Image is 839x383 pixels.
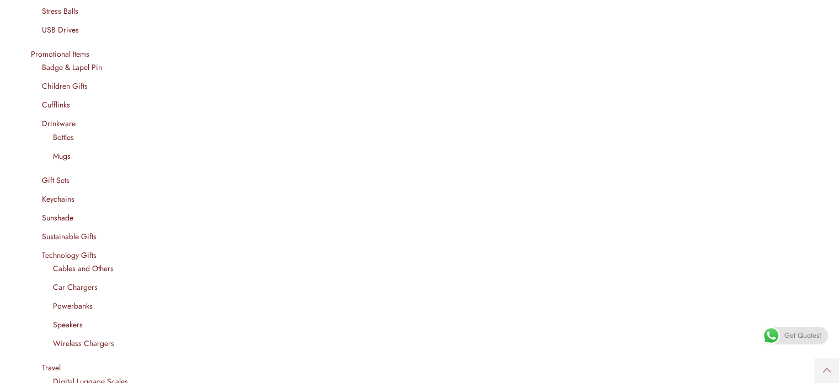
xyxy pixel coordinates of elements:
[42,118,76,129] a: Drinkware
[42,6,78,17] a: Stress Balls
[42,99,70,110] a: Cufflinks
[42,250,97,261] a: Technology Gifts
[42,62,102,73] a: Badge & Lapel Pin
[53,263,114,274] a: Cables and Others
[53,282,98,293] a: Car Chargers
[42,175,70,186] a: Gift Sets
[53,319,83,330] a: Speakers
[784,327,821,344] span: Get Quotes!
[42,231,97,242] a: Sustainable Gifts
[31,48,89,60] a: Promotional Items
[53,132,74,143] a: Bottles
[42,80,88,91] a: Children Gifts
[53,338,114,349] a: Wireless Chargers
[42,24,79,35] a: USB Drives
[42,212,73,223] a: Sunshade
[53,150,71,161] a: Mugs
[42,362,61,373] a: Travel
[53,300,93,311] a: Powerbanks
[42,193,74,204] a: Keychains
